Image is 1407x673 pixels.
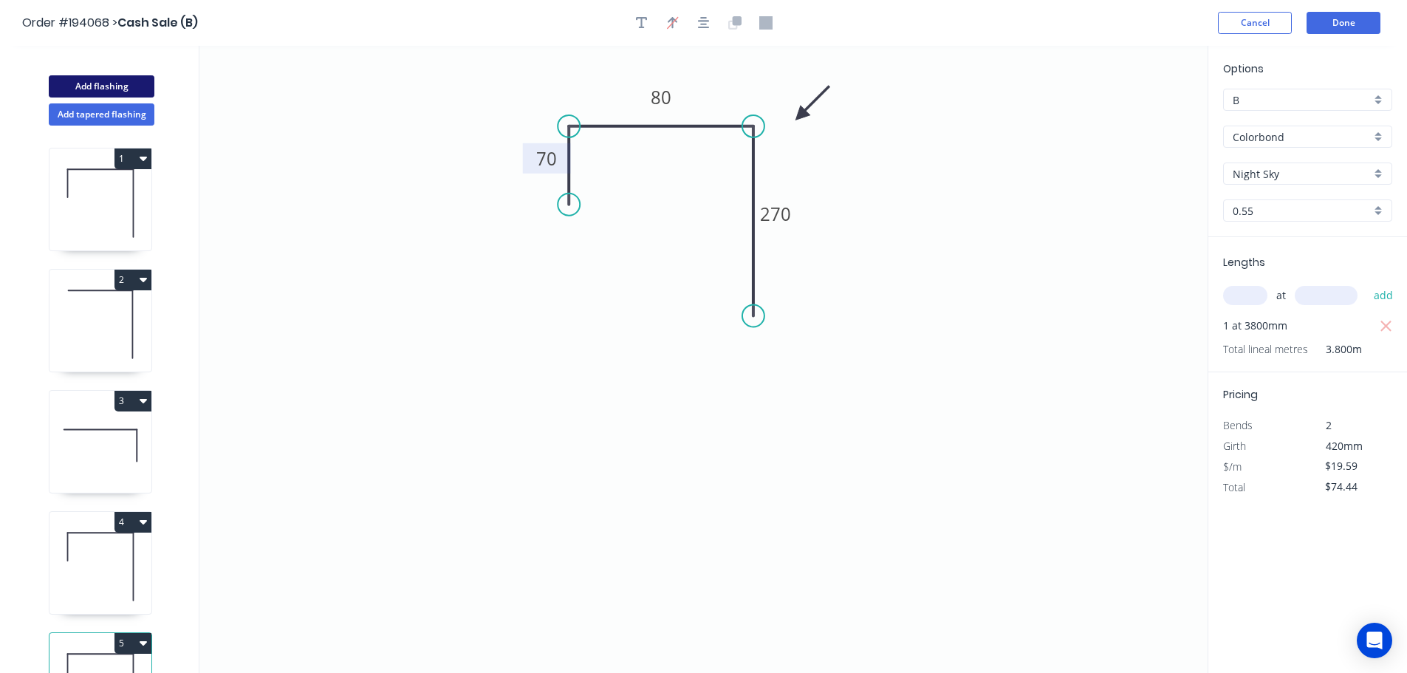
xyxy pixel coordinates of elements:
span: Lengths [1223,255,1265,270]
span: 1 at 3800mm [1223,315,1287,336]
svg: 0 [199,46,1208,673]
tspan: 70 [536,146,557,171]
span: Pricing [1223,387,1258,402]
input: Colour [1233,166,1371,182]
input: Material [1233,129,1371,145]
input: Thickness [1233,203,1371,219]
span: Options [1223,61,1264,76]
div: Open Intercom Messenger [1357,623,1392,658]
span: Order #194068 > [22,14,117,31]
button: 2 [114,270,151,290]
tspan: 270 [760,202,791,226]
span: 420mm [1326,439,1363,453]
span: $/m [1223,460,1242,474]
span: Girth [1223,439,1246,453]
span: 3.800m [1308,339,1362,360]
span: Bends [1223,418,1253,432]
tspan: 80 [651,85,671,109]
button: 1 [114,148,151,169]
button: Cancel [1218,12,1292,34]
button: 3 [114,391,151,411]
button: add [1366,283,1401,308]
span: 2 [1326,418,1332,432]
input: Price level [1233,92,1371,108]
button: 5 [114,633,151,654]
button: Add flashing [49,75,154,98]
button: Add tapered flashing [49,103,154,126]
button: 4 [114,512,151,533]
span: Total [1223,480,1245,494]
button: Done [1307,12,1380,34]
span: at [1276,285,1286,306]
span: Cash Sale (B) [117,14,198,31]
span: Total lineal metres [1223,339,1308,360]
